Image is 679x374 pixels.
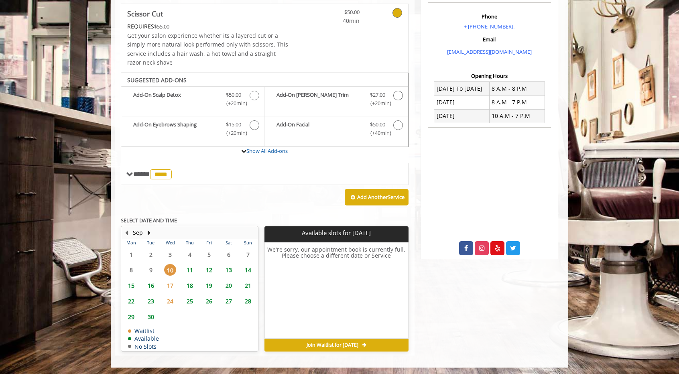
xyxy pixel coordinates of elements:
b: Add-On Scalp Detox [133,91,218,108]
th: Fri [199,239,219,247]
span: 21 [242,280,254,291]
span: 15 [125,280,137,291]
td: Select day23 [141,293,160,309]
label: Add-On Facial [268,120,404,139]
span: 11 [184,264,196,276]
button: Next Month [146,228,152,237]
td: Waitlist [128,328,159,334]
td: Select day14 [238,262,258,278]
button: Add AnotherService [345,189,409,206]
h3: Email [430,37,549,42]
td: Available [128,335,159,341]
td: Select day28 [238,293,258,309]
p: Available slots for [DATE] [268,230,405,236]
span: 20 [223,280,235,291]
h6: We're sorry, our appointment book is currently full. Please choose a different date or Service [265,246,408,335]
td: 10 A.M - 7 P.M [489,109,545,123]
label: Add-On Eyebrows Shaping [125,120,260,139]
td: Select day26 [199,293,219,309]
button: Previous Month [123,228,130,237]
td: No Slots [128,344,159,350]
td: Select day16 [141,278,160,293]
span: 23 [145,295,157,307]
td: Select day29 [122,309,141,325]
span: 10 [164,264,176,276]
th: Sun [238,239,258,247]
th: Tue [141,239,160,247]
span: 28 [242,295,254,307]
th: Thu [180,239,199,247]
span: 22 [125,295,137,307]
button: Sep [133,228,143,237]
span: 40min [312,16,360,25]
td: Select day22 [122,293,141,309]
span: 26 [203,295,215,307]
th: Mon [122,239,141,247]
th: Sat [219,239,238,247]
span: (+20min ) [222,129,246,137]
span: 25 [184,295,196,307]
b: SUGGESTED ADD-ONS [127,76,187,84]
td: Select day12 [199,262,219,278]
td: 8 A.M - 7 P.M [489,96,545,109]
td: Select day17 [161,278,180,293]
span: 14 [242,264,254,276]
span: 12 [203,264,215,276]
td: Select day21 [238,278,258,293]
span: 16 [145,280,157,291]
div: $55.00 [127,22,289,31]
span: 24 [164,295,176,307]
span: 27 [223,295,235,307]
h3: Opening Hours [428,73,551,79]
a: Show All Add-ons [246,147,288,154]
h3: Phone [430,14,549,19]
span: Join Waitlist for [DATE] [307,342,358,348]
td: Select day20 [219,278,238,293]
a: $50.00 [312,4,360,25]
span: $27.00 [370,91,385,99]
td: Select day24 [161,293,180,309]
span: (+40min ) [366,129,389,137]
span: 19 [203,280,215,291]
span: 17 [164,280,176,291]
b: Scissor Cut [127,8,163,19]
a: [EMAIL_ADDRESS][DOMAIN_NAME] [447,48,532,55]
td: 8 A.M - 8 P.M [489,82,545,96]
span: $50.00 [370,120,385,129]
span: (+20min ) [366,99,389,108]
span: This service needs some Advance to be paid before we block your appointment [127,22,154,30]
span: 18 [184,280,196,291]
p: Get your salon experience whether its a layered cut or a simply more natural look performed only ... [127,31,289,67]
td: Select day18 [180,278,199,293]
td: Select day19 [199,278,219,293]
div: Scissor Cut Add-onS [121,73,409,147]
td: Select day10 [161,262,180,278]
a: + [PHONE_NUMBER]. [464,23,514,30]
td: Select day25 [180,293,199,309]
span: $15.00 [226,120,241,129]
td: Select day27 [219,293,238,309]
span: 13 [223,264,235,276]
td: [DATE] [434,96,490,109]
td: Select day13 [219,262,238,278]
b: Add Another Service [357,193,405,201]
td: [DATE] [434,109,490,123]
label: Add-On Beard Trim [268,91,404,110]
td: [DATE] To [DATE] [434,82,490,96]
th: Wed [161,239,180,247]
b: SELECT DATE AND TIME [121,217,177,224]
span: (+20min ) [222,99,246,108]
b: Add-On [PERSON_NAME] Trim [276,91,362,108]
td: Select day15 [122,278,141,293]
b: Add-On Facial [276,120,362,137]
label: Add-On Scalp Detox [125,91,260,110]
td: Select day30 [141,309,160,325]
span: $50.00 [226,91,241,99]
span: 30 [145,311,157,323]
b: Add-On Eyebrows Shaping [133,120,218,137]
td: Select day11 [180,262,199,278]
span: 29 [125,311,137,323]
